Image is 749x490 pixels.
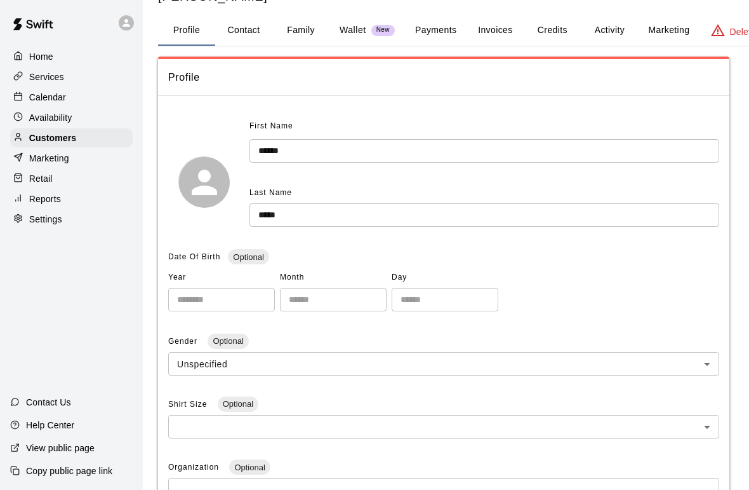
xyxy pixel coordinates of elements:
[26,396,71,409] p: Contact Us
[29,213,62,226] p: Settings
[10,210,133,229] a: Settings
[29,193,61,205] p: Reports
[249,116,293,137] span: First Name
[29,152,69,165] p: Marketing
[168,268,275,288] span: Year
[280,268,387,288] span: Month
[215,15,272,46] button: Contact
[29,50,53,63] p: Home
[168,400,210,409] span: Shirt Size
[524,15,581,46] button: Credits
[249,188,292,197] span: Last Name
[638,15,699,46] button: Marketing
[26,419,74,432] p: Help Center
[168,352,719,376] div: Unspecified
[228,252,268,262] span: Optional
[467,15,524,46] button: Invoices
[29,111,72,124] p: Availability
[10,47,133,66] a: Home
[581,15,638,46] button: Activity
[371,26,395,34] span: New
[29,91,66,104] p: Calendar
[272,15,329,46] button: Family
[229,463,270,472] span: Optional
[168,337,200,346] span: Gender
[168,252,220,261] span: Date Of Birth
[208,336,248,346] span: Optional
[26,465,112,477] p: Copy public page link
[392,268,498,288] span: Day
[29,132,76,144] p: Customers
[10,88,133,107] a: Calendar
[158,15,215,46] button: Profile
[10,108,133,127] a: Availability
[340,24,366,37] p: Wallet
[218,399,258,409] span: Optional
[29,172,53,185] p: Retail
[29,71,64,83] p: Services
[168,463,222,472] span: Organization
[10,128,133,147] a: Customers
[10,169,133,188] a: Retail
[10,189,133,208] a: Reports
[10,67,133,86] a: Services
[10,149,133,168] a: Marketing
[168,69,719,86] span: Profile
[26,442,95,454] p: View public page
[405,15,467,46] button: Payments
